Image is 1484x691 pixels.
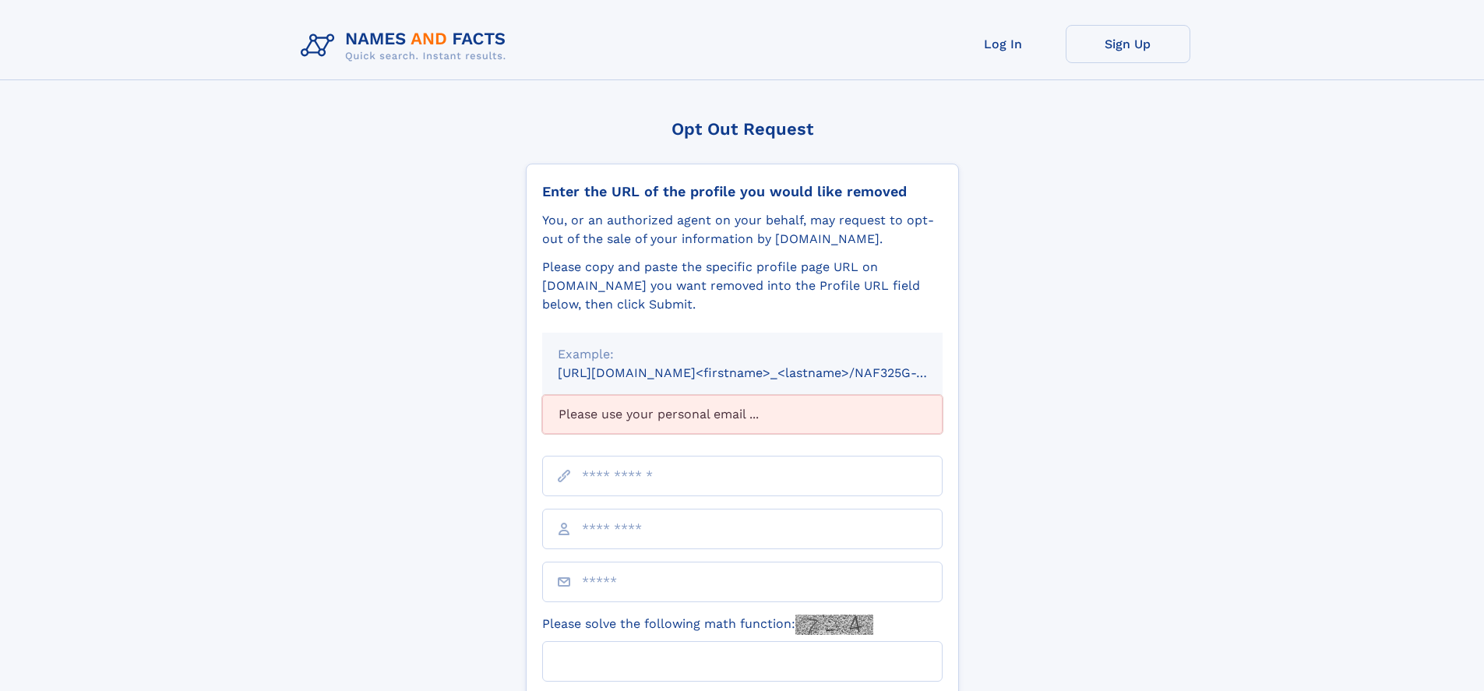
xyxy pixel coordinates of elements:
div: Example: [558,345,927,364]
small: [URL][DOMAIN_NAME]<firstname>_<lastname>/NAF325G-xxxxxxxx [558,365,972,380]
div: Enter the URL of the profile you would like removed [542,183,943,200]
div: Please use your personal email ... [542,395,943,434]
div: You, or an authorized agent on your behalf, may request to opt-out of the sale of your informatio... [542,211,943,249]
a: Sign Up [1066,25,1190,63]
label: Please solve the following math function: [542,615,873,635]
a: Log In [941,25,1066,63]
img: Logo Names and Facts [294,25,519,67]
div: Please copy and paste the specific profile page URL on [DOMAIN_NAME] you want removed into the Pr... [542,258,943,314]
div: Opt Out Request [526,119,959,139]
